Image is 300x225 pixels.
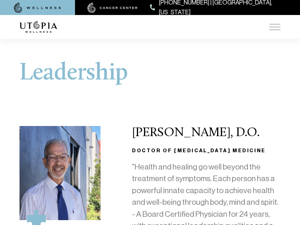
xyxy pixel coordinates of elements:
[132,126,280,140] h2: [PERSON_NAME], D.O.
[19,61,280,85] h1: Leadership
[269,24,280,30] img: icon-hamburger
[19,21,57,33] img: logo
[14,3,61,13] img: wellness
[87,3,138,13] img: cancer center
[19,126,100,220] img: Dr.%20Nelson-resized.jpg
[132,146,280,155] h3: Doctor of [MEDICAL_DATA] Medicine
